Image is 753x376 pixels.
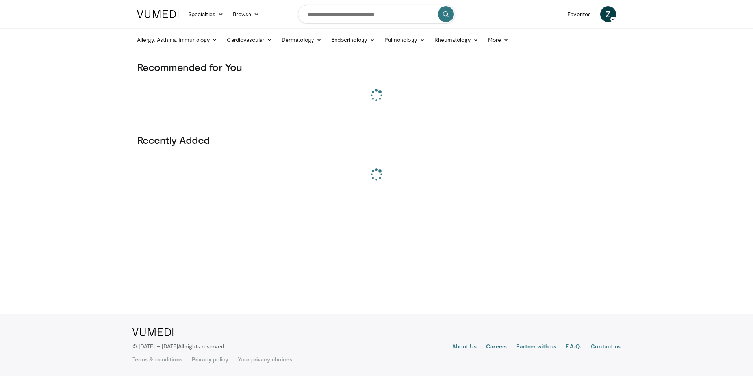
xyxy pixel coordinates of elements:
[132,32,222,48] a: Allergy, Asthma, Immunology
[600,6,616,22] a: Z
[326,32,380,48] a: Endocrinology
[566,342,581,352] a: F.A.Q.
[222,32,277,48] a: Cardiovascular
[132,356,182,363] a: Terms & conditions
[277,32,326,48] a: Dermatology
[516,342,556,352] a: Partner with us
[137,61,616,73] h3: Recommended for You
[563,6,595,22] a: Favorites
[452,342,477,352] a: About Us
[430,32,483,48] a: Rheumatology
[486,342,507,352] a: Careers
[137,134,616,146] h3: Recently Added
[132,342,224,350] p: © [DATE] – [DATE]
[238,356,292,363] a: Your privacy choices
[298,5,455,24] input: Search topics, interventions
[132,328,174,336] img: VuMedi Logo
[483,32,514,48] a: More
[184,6,228,22] a: Specialties
[591,342,621,352] a: Contact us
[192,356,228,363] a: Privacy policy
[228,6,264,22] a: Browse
[137,10,179,18] img: VuMedi Logo
[178,343,224,350] span: All rights reserved
[380,32,430,48] a: Pulmonology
